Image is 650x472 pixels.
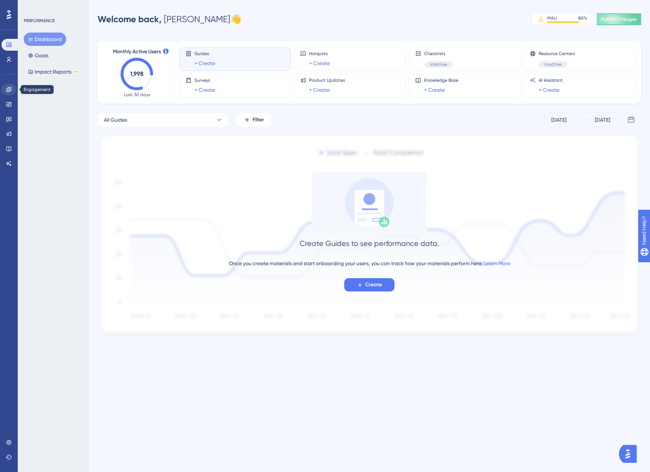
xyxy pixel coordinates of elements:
div: 80 % [578,15,587,21]
span: All Guides [104,115,127,124]
span: Hotspots [309,51,330,57]
span: Create [365,280,382,289]
span: Last 30 days [124,92,150,98]
button: Goals [24,49,53,62]
div: [DATE] [595,115,610,124]
a: + Create [539,85,559,94]
span: Resource Centers [539,51,575,57]
span: AI Assistant [539,77,563,83]
span: Knowledge Base [424,77,458,83]
a: + Create [309,59,330,68]
span: Checklists [424,51,453,57]
iframe: UserGuiding AI Assistant Launcher [619,443,641,465]
a: + Create [309,85,330,94]
span: Product Updates [309,77,345,83]
div: Create Guides to see performance data. [299,238,439,249]
text: 1,998 [130,70,143,77]
button: Dashboard [24,33,66,46]
a: Learn More [484,260,510,266]
button: Impact ReportsBETA [24,65,84,78]
span: Inactive [545,61,562,67]
button: All Guides [98,112,229,127]
button: Filter [235,112,272,127]
span: Filter [253,115,264,124]
div: PERFORMANCE [24,18,55,24]
div: [DATE] [551,115,566,124]
a: + Create [424,85,445,94]
img: 1ec67ef948eb2d50f6bf237e9abc4f97.svg [98,133,641,337]
span: Inactive [430,61,447,67]
span: Surveys [194,77,215,83]
button: Create [344,278,395,291]
div: Once you create materials and start onboarding your users, you can track how your materials perfo... [229,259,510,268]
span: Need Help? [17,2,46,11]
div: BETA [73,70,79,74]
span: Welcome back, [98,14,162,24]
span: Guides [194,51,215,57]
span: Monthly Active Users [113,47,161,56]
button: Publish Changes [597,13,641,25]
span: Publish Changes [601,16,637,22]
a: + Create [194,85,215,94]
a: + Create [194,59,215,68]
div: MAU [547,15,557,21]
div: [PERSON_NAME] 👋 [98,13,241,25]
